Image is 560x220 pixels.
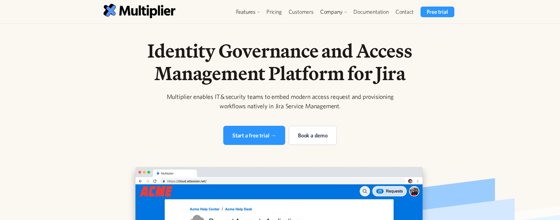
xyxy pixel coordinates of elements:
a: Pricing [263,7,285,17]
div: Start a free trial → [232,131,276,140]
a: Start a free trial → [223,126,285,145]
div: Multiplier enables IT & security teams to embed modern access request and provisioning workflows ... [160,92,400,111]
div: Company [320,8,343,16]
div: Book a demo [298,131,328,140]
div: Features [233,7,263,17]
a: Documentation [350,7,392,17]
div: Features [236,8,255,16]
div: Company [317,7,350,17]
a: Customers [285,7,317,17]
a: Free trial [421,7,454,17]
a: Book a demo [289,126,337,145]
a: Contact [392,7,417,17]
h1: Identity Governance and Access Management Platform for Jira [120,39,440,84]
